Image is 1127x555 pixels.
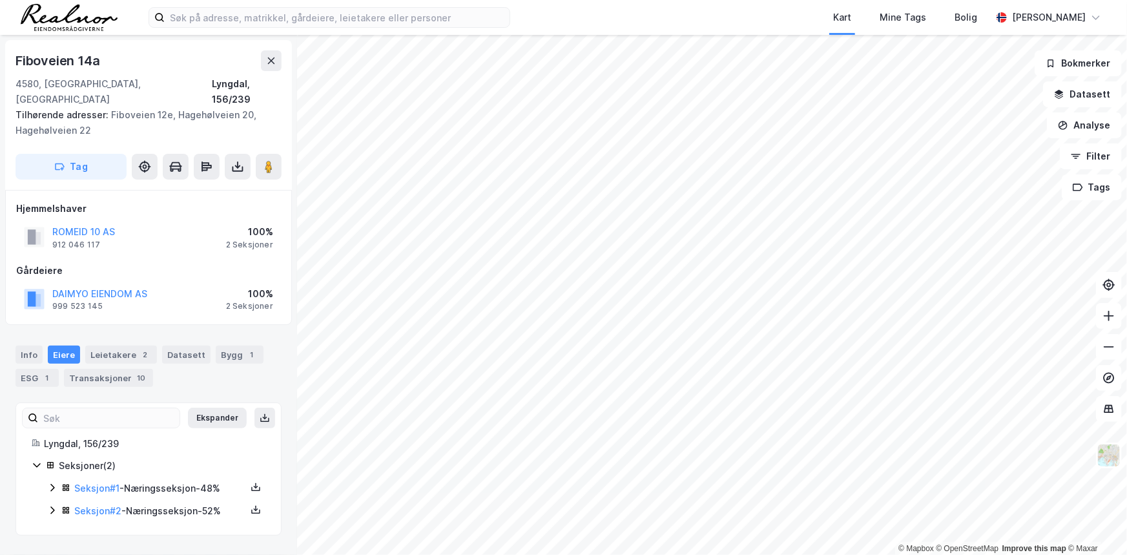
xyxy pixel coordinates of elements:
[85,346,157,364] div: Leietakere
[1035,50,1122,76] button: Bokmerker
[1062,493,1127,555] div: Kontrollprogram for chat
[1062,493,1127,555] iframe: Chat Widget
[48,346,80,364] div: Eiere
[134,372,148,384] div: 10
[16,201,281,216] div: Hjemmelshaver
[165,8,510,27] input: Søk på adresse, matrikkel, gårdeiere, leietakere eller personer
[16,50,102,71] div: Fiboveien 14a
[74,503,246,519] div: - Næringsseksjon - 52%
[212,76,282,107] div: Lyngdal, 156/239
[16,369,59,387] div: ESG
[16,263,281,278] div: Gårdeiere
[38,408,180,428] input: Søk
[226,240,273,250] div: 2 Seksjoner
[216,346,264,364] div: Bygg
[16,76,212,107] div: 4580, [GEOGRAPHIC_DATA], [GEOGRAPHIC_DATA]
[52,301,103,311] div: 999 523 145
[1097,443,1121,468] img: Z
[139,348,152,361] div: 2
[74,481,246,496] div: - Næringsseksjon - 48%
[898,544,934,553] a: Mapbox
[1060,143,1122,169] button: Filter
[1047,112,1122,138] button: Analyse
[162,346,211,364] div: Datasett
[226,224,273,240] div: 100%
[226,301,273,311] div: 2 Seksjoner
[59,458,265,474] div: Seksjoner ( 2 )
[880,10,926,25] div: Mine Tags
[74,505,121,516] a: Seksjon#2
[188,408,247,428] button: Ekspander
[1012,10,1086,25] div: [PERSON_NAME]
[833,10,851,25] div: Kart
[21,4,118,31] img: realnor-logo.934646d98de889bb5806.png
[955,10,977,25] div: Bolig
[16,346,43,364] div: Info
[226,286,273,302] div: 100%
[52,240,100,250] div: 912 046 117
[16,109,111,120] span: Tilhørende adresser:
[16,154,127,180] button: Tag
[245,348,258,361] div: 1
[74,483,119,494] a: Seksjon#1
[41,372,54,384] div: 1
[16,107,271,138] div: Fiboveien 12e, Hagehølveien 20, Hagehølveien 22
[44,436,265,452] div: Lyngdal, 156/239
[64,369,153,387] div: Transaksjoner
[1002,544,1066,553] a: Improve this map
[1043,81,1122,107] button: Datasett
[1062,174,1122,200] button: Tags
[936,544,999,553] a: OpenStreetMap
